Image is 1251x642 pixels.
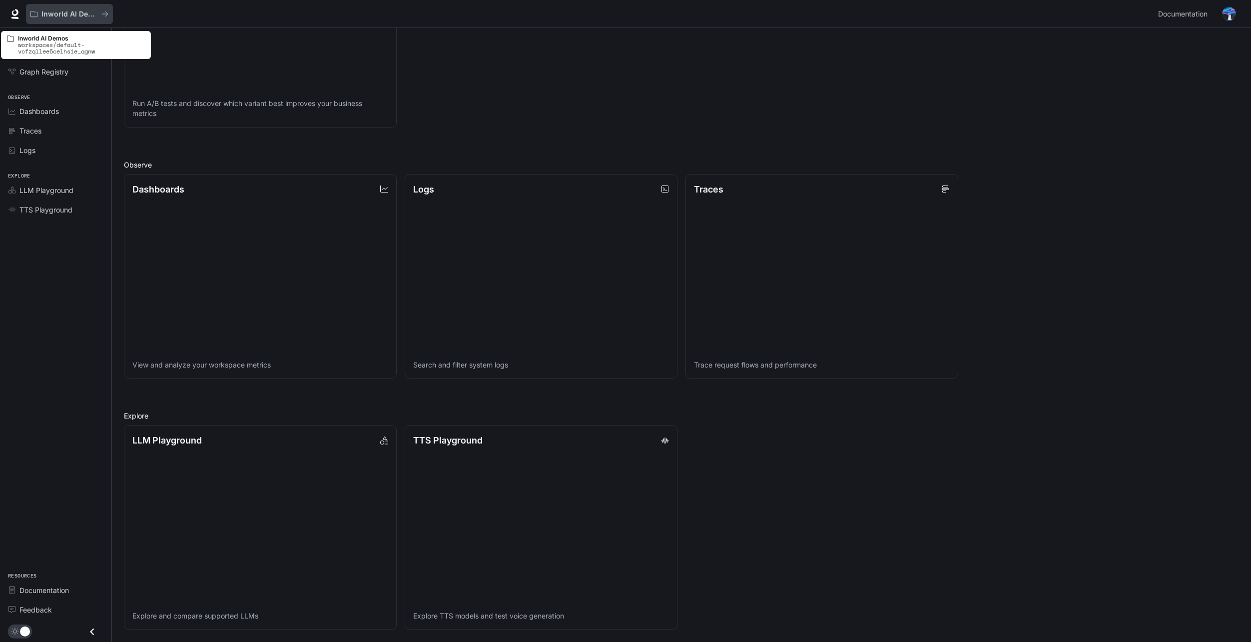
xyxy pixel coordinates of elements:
[132,433,202,447] p: LLM Playground
[124,410,1239,421] h2: Explore
[18,41,145,54] p: workspaces/default-vcfzqllee5celhsie_qgnw
[405,174,677,379] a: LogsSearch and filter system logs
[19,125,41,136] span: Traces
[41,10,97,18] p: Inworld AI Demos
[694,360,950,370] p: Trace request flows and performance
[1222,7,1236,21] img: User avatar
[1154,4,1215,24] a: Documentation
[19,585,69,595] span: Documentation
[19,106,59,116] span: Dashboards
[405,425,677,630] a: TTS PlaygroundExplore TTS models and test voice generation
[124,425,397,630] a: LLM PlaygroundExplore and compare supported LLMs
[413,611,669,621] p: Explore TTS models and test voice generation
[4,122,107,139] a: Traces
[4,181,107,199] a: LLM Playground
[1219,4,1239,24] button: User avatar
[4,141,107,159] a: Logs
[124,174,397,379] a: DashboardsView and analyze your workspace metrics
[19,204,72,215] span: TTS Playground
[413,433,483,447] p: TTS Playground
[19,185,73,195] span: LLM Playground
[19,66,68,77] span: Graph Registry
[4,581,107,599] a: Documentation
[124,159,1239,170] h2: Observe
[4,102,107,120] a: Dashboards
[19,604,52,615] span: Feedback
[132,611,388,621] p: Explore and compare supported LLMs
[413,360,669,370] p: Search and filter system logs
[81,621,103,642] button: Close drawer
[132,98,388,118] p: Run A/B tests and discover which variant best improves your business metrics
[19,145,35,155] span: Logs
[4,201,107,218] a: TTS Playground
[1158,8,1208,20] span: Documentation
[685,174,958,379] a: TracesTrace request flows and performance
[4,601,107,618] a: Feedback
[413,182,434,196] p: Logs
[18,35,145,41] p: Inworld AI Demos
[4,63,107,80] a: Graph Registry
[26,4,113,24] button: All workspaces
[132,360,388,370] p: View and analyze your workspace metrics
[694,182,723,196] p: Traces
[20,625,30,636] span: Dark mode toggle
[132,182,184,196] p: Dashboards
